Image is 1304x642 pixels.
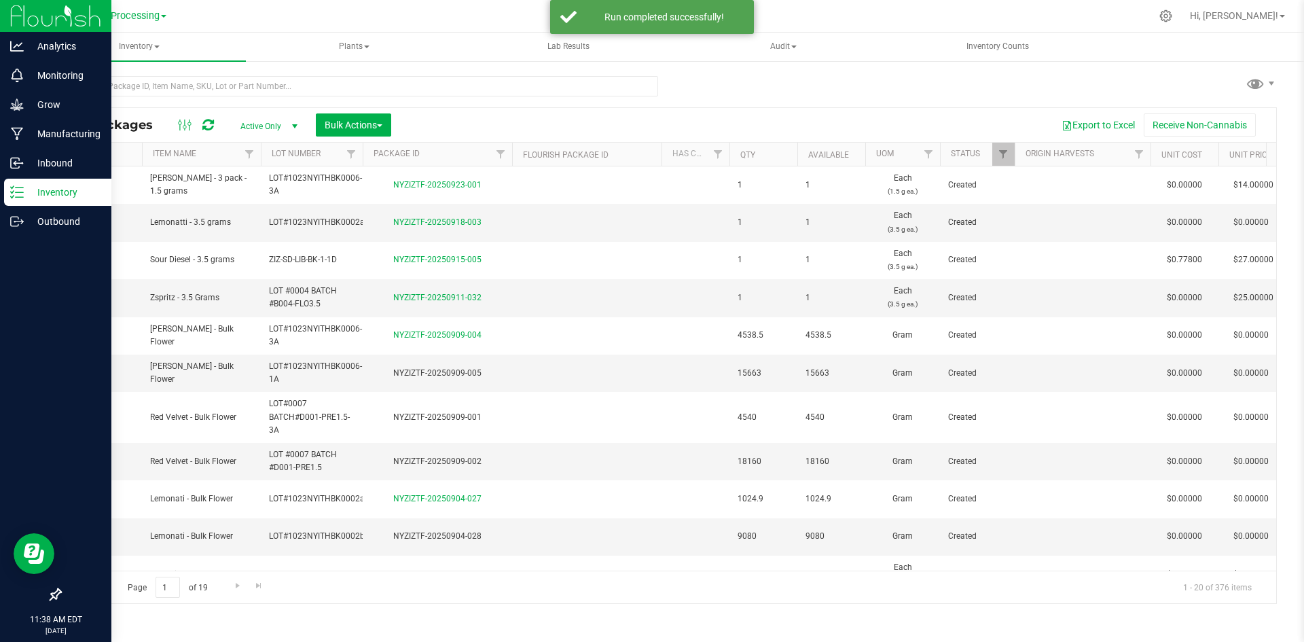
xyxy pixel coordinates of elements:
span: Page of 19 [116,577,219,598]
span: 15663 [805,367,857,380]
inline-svg: Outbound [10,215,24,228]
span: Created [948,568,1007,581]
td: $0.00000 [1151,204,1218,241]
iframe: Resource center [14,533,54,574]
span: ZIZ-SD-LIB-BK-1-1D [269,568,355,581]
a: Unit Cost [1161,150,1202,160]
span: Each [873,285,932,310]
a: Inventory Counts [891,33,1104,61]
a: Filter [992,143,1015,166]
span: 1 - 20 of 376 items [1172,577,1263,597]
a: UOM [876,149,894,158]
span: 9080 [738,530,789,543]
p: Grow [24,96,105,113]
a: Filter [340,143,363,166]
p: Monitoring [24,67,105,84]
span: Each [873,172,932,198]
a: Inventory [33,33,246,61]
a: NYZIZTF-20250915-005 [393,255,482,264]
a: NYZIZTF-20250918-003 [393,217,482,227]
span: LOT #0004 BATCH #B004-FLO3.5 [269,285,355,310]
span: Lab Results [529,41,608,52]
span: Sour Diesel - 3.5 grams [150,568,253,581]
a: NYZIZTF-20250911-032 [393,293,482,302]
p: (3.5 g ea.) [873,223,932,236]
td: $0.00000 [1151,279,1218,317]
p: Outbound [24,213,105,230]
span: Processing [111,10,160,22]
span: LOT#1023NYITHBK0006-3A [269,172,362,198]
span: Gram [873,329,932,342]
span: Inventory Counts [948,41,1047,52]
inline-svg: Inventory [10,185,24,199]
span: Created [948,367,1007,380]
span: 0 [805,568,857,581]
p: Inbound [24,155,105,171]
span: $0.00000 [1227,363,1275,383]
p: (3.5 g ea.) [873,260,932,273]
span: Created [948,493,1007,505]
p: Analytics [24,38,105,54]
inline-svg: Monitoring [10,69,24,82]
span: Sour Diesel - 3.5 grams [150,253,253,266]
span: 4538.5 [738,329,789,342]
span: $0.00000 [1227,408,1275,427]
inline-svg: Manufacturing [10,127,24,141]
p: [DATE] [6,626,105,636]
span: Created [948,530,1007,543]
span: Zspritz - 3.5 Grams [150,291,253,304]
span: 4538.5 [805,329,857,342]
span: Lemonati - Bulk Flower [150,493,253,505]
a: Filter [238,143,261,166]
span: [PERSON_NAME] - Bulk Flower [150,360,253,386]
a: Plants [247,33,460,61]
span: 4540 [805,411,857,424]
span: Audit [677,33,889,60]
span: 1 [805,291,857,304]
td: $0.00000 [1151,392,1218,443]
span: $0.00000 [1227,213,1275,232]
td: $0.77800 [1151,556,1218,593]
inline-svg: Inbound [10,156,24,170]
a: Package ID [374,149,420,158]
inline-svg: Grow [10,98,24,111]
input: Search Package ID, Item Name, SKU, Lot or Part Number... [60,76,658,96]
div: NYZIZTF-20250909-005 [361,367,514,380]
span: 787 [738,568,789,581]
span: Each [873,247,932,273]
p: Inventory [24,184,105,200]
td: $0.00000 [1151,317,1218,355]
button: Receive Non-Cannabis [1144,113,1256,137]
a: Filter [1128,143,1151,166]
span: 1 [805,216,857,229]
p: Manufacturing [24,126,105,142]
span: 1024.9 [805,493,857,505]
td: $0.00000 [1151,166,1218,204]
span: LOT#0007 BATCH#D001-PRE1.5-3A [269,397,355,437]
span: LOT#1023NYITHBK0002b [269,530,365,543]
span: 1 [738,216,789,229]
span: $27.00000 [1227,250,1280,270]
span: 15663 [738,367,789,380]
span: Lemonati - Bulk Flower [150,530,253,543]
span: 9080 [805,530,857,543]
span: Gram [873,530,932,543]
a: Qty [740,150,755,160]
td: $0.00000 [1151,355,1218,392]
button: Bulk Actions [316,113,391,137]
a: Unit Price [1229,150,1272,160]
span: Created [948,291,1007,304]
button: Export to Excel [1053,113,1144,137]
span: Gram [873,367,932,380]
span: Hi, [PERSON_NAME]! [1190,10,1278,21]
td: $0.00000 [1151,443,1218,480]
a: Available [808,150,849,160]
span: Created [948,329,1007,342]
div: NYZIZTF-20250904-028 [361,530,514,543]
a: NYZIZTF-20250829-002 [393,569,482,579]
span: Created [948,179,1007,192]
a: Flourish Package ID [523,150,609,160]
span: ZIZ-SD-LIB-BK-1-1D [269,253,355,266]
span: LOT#1023NYITHBK0006-1A [269,360,362,386]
